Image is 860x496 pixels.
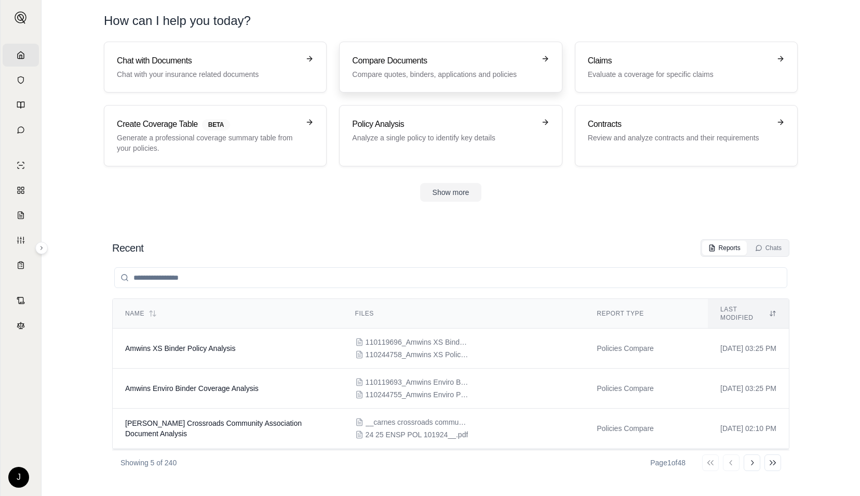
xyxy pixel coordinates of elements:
button: Show more [420,183,482,202]
span: 110244758_Amwins XS Policy.pdf [366,349,469,360]
span: Carnes Crossroads Community Association Document Analysis [125,419,302,438]
h3: Compare Documents [352,55,534,67]
img: Expand sidebar [15,11,27,24]
div: Reports [708,244,741,252]
a: ContractsReview and analyze contracts and their requirements [575,105,798,166]
a: Contract Analysis [3,289,39,312]
span: 110119696_Amwins XS Binder.pdf [366,337,469,347]
h3: Policy Analysis [352,118,534,130]
div: Page 1 of 48 [650,458,686,468]
a: Policy AnalysisAnalyze a single policy to identify key details [339,105,562,166]
a: Compare DocumentsCompare quotes, binders, applications and policies [339,42,562,93]
p: Evaluate a coverage for specific claims [588,69,770,80]
th: Report Type [584,299,708,329]
a: Chat with DocumentsChat with your insurance related documents [104,42,327,93]
p: Review and analyze contracts and their requirements [588,133,770,143]
a: Policy Comparisons [3,179,39,202]
a: Legal Search Engine [3,314,39,337]
h3: Create Coverage Table [117,118,299,130]
p: Showing 5 of 240 [120,458,177,468]
button: Chats [749,241,788,255]
a: Claim Coverage [3,204,39,227]
td: Policies Compare [584,369,708,409]
p: Chat with your insurance related documents [117,69,299,80]
div: J [8,467,29,488]
button: Expand sidebar [10,7,31,28]
a: Coverage Table [3,254,39,277]
div: Name [125,309,330,318]
td: Policies Compare [584,449,708,489]
a: Documents Vault [3,69,39,92]
h2: Recent [112,241,143,255]
a: Chat [3,119,39,141]
a: Custom Report [3,229,39,252]
h3: Contracts [588,118,770,130]
td: [DATE] 03:25 PM [708,329,789,369]
span: Amwins Enviro Binder Coverage Analysis [125,384,259,393]
h3: Claims [588,55,770,67]
p: Compare quotes, binders, applications and policies [352,69,534,80]
a: ClaimsEvaluate a coverage for specific claims [575,42,798,93]
span: __carnes crossroads community association1062025.pdf [366,417,469,427]
div: Chats [755,244,782,252]
a: Home [3,44,39,67]
span: 24 25 ENSP POL 101924__.pdf [366,429,468,440]
a: Prompt Library [3,94,39,116]
span: Amwins XS Binder Policy Analysis [125,344,235,353]
button: Reports [702,241,747,255]
p: Analyze a single policy to identify key details [352,133,534,143]
h1: How can I help you today? [104,12,251,29]
span: 110244755_Amwins Enviro Policy.pdf [366,389,469,400]
a: Create Coverage TableBETAGenerate a professional coverage summary table from your policies. [104,105,327,166]
button: Expand sidebar [35,242,48,254]
span: 110119693_Amwins Enviro Binder.pdf [366,377,469,387]
span: BETA [202,119,230,130]
td: [DATE] 02:10 PM [708,409,789,449]
div: Last modified [720,305,776,322]
a: Single Policy [3,154,39,177]
h3: Chat with Documents [117,55,299,67]
td: Policies Compare [584,409,708,449]
td: [DATE] 12:15 PM [708,449,789,489]
td: Policies Compare [584,329,708,369]
p: Generate a professional coverage summary table from your policies. [117,133,299,153]
td: [DATE] 03:25 PM [708,369,789,409]
th: Files [343,299,585,329]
